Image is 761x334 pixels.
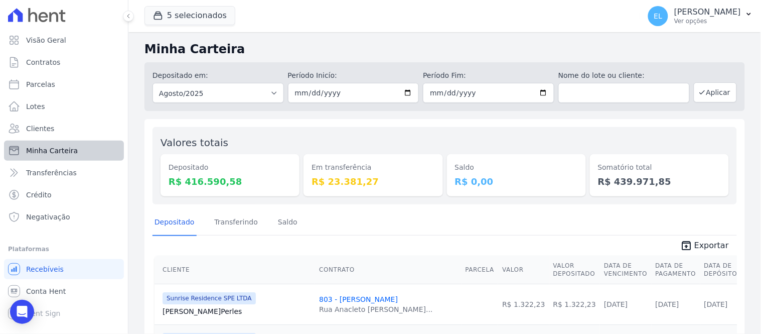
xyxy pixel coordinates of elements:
[4,163,124,183] a: Transferências
[674,17,741,25] p: Ver opções
[498,256,549,284] th: Valor
[26,286,66,296] span: Conta Hent
[672,240,737,254] a: unarchive Exportar
[26,190,52,200] span: Crédito
[704,300,728,308] a: [DATE]
[680,240,692,252] i: unarchive
[700,256,741,284] th: Data de Depósito
[10,300,34,324] div: Open Intercom Messenger
[654,13,663,20] span: EL
[4,30,124,50] a: Visão Geral
[4,207,124,227] a: Negativação
[694,240,729,252] span: Exportar
[640,2,761,30] button: EL [PERSON_NAME] Ver opções
[26,264,64,274] span: Recebíveis
[656,300,679,308] a: [DATE]
[288,70,419,81] label: Período Inicío:
[694,82,737,102] button: Aplicar
[26,101,45,112] span: Lotes
[161,137,228,149] label: Valores totais
[144,40,745,58] h2: Minha Carteira
[604,300,628,308] a: [DATE]
[549,284,600,324] td: R$ 1.322,23
[598,162,721,173] dt: Somatório total
[598,175,721,188] dd: R$ 439.971,85
[600,256,651,284] th: Data de Vencimento
[26,168,77,178] span: Transferências
[455,162,578,173] dt: Saldo
[674,7,741,17] p: [PERSON_NAME]
[312,175,434,188] dd: R$ 23.381,27
[26,57,60,67] span: Contratos
[652,256,700,284] th: Data de Pagamento
[498,284,549,324] td: R$ 1.322,23
[276,210,299,236] a: Saldo
[169,175,291,188] dd: R$ 416.590,58
[213,210,260,236] a: Transferindo
[26,146,78,156] span: Minha Carteira
[153,71,208,79] label: Depositado em:
[4,74,124,94] a: Parcelas
[26,35,66,45] span: Visão Geral
[155,256,315,284] th: Cliente
[26,79,55,89] span: Parcelas
[26,124,54,134] span: Clientes
[4,96,124,117] a: Lotes
[319,304,432,314] div: Rua Anacleto [PERSON_NAME]...
[312,162,434,173] dt: Em transferência
[153,210,197,236] a: Depositado
[462,256,499,284] th: Parcela
[4,281,124,301] a: Conta Hent
[4,259,124,279] a: Recebíveis
[4,119,124,139] a: Clientes
[169,162,291,173] dt: Depositado
[26,212,70,222] span: Negativação
[315,256,461,284] th: Contrato
[549,256,600,284] th: Valor Depositado
[558,70,690,81] label: Nome do lote ou cliente:
[319,295,398,303] a: 803 - [PERSON_NAME]
[4,141,124,161] a: Minha Carteira
[163,306,311,316] a: [PERSON_NAME]Perles
[423,70,554,81] label: Período Fim:
[163,292,256,304] span: Sunrise Residence SPE LTDA
[455,175,578,188] dd: R$ 0,00
[4,52,124,72] a: Contratos
[8,243,120,255] div: Plataformas
[4,185,124,205] a: Crédito
[144,6,235,25] button: 5 selecionados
